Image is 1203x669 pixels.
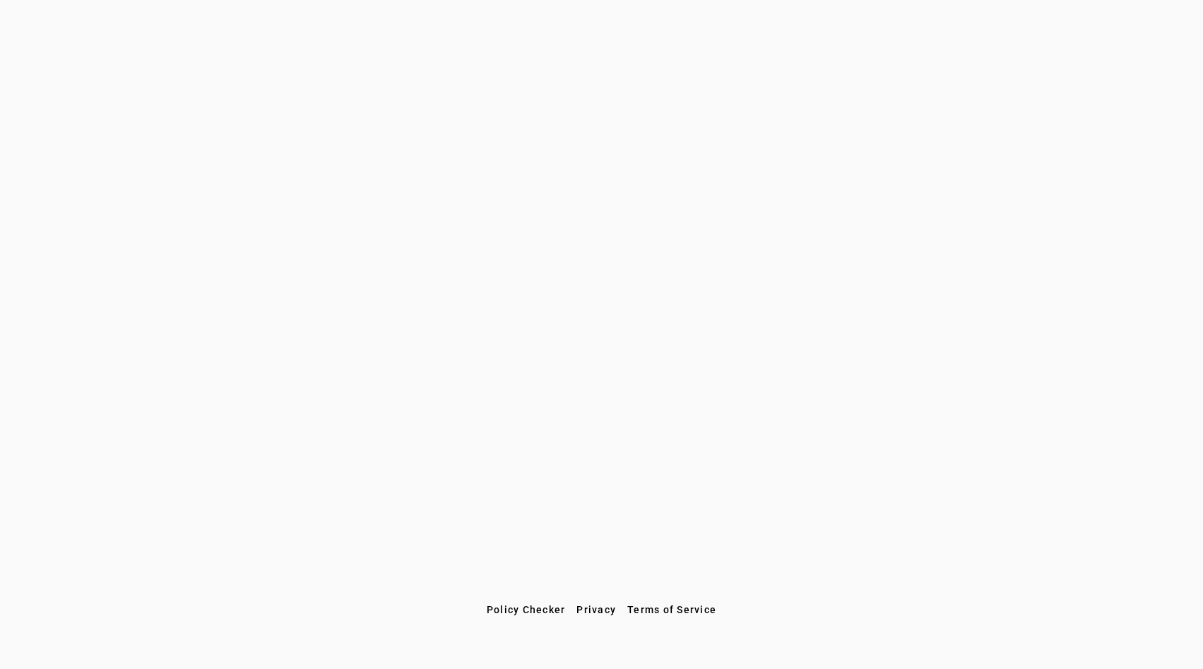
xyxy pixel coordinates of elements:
span: Privacy [576,604,616,615]
span: Policy Checker [487,604,566,615]
button: Policy Checker [481,597,571,622]
span: Terms of Service [627,604,716,615]
button: Terms of Service [622,597,722,622]
button: Privacy [571,597,622,622]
